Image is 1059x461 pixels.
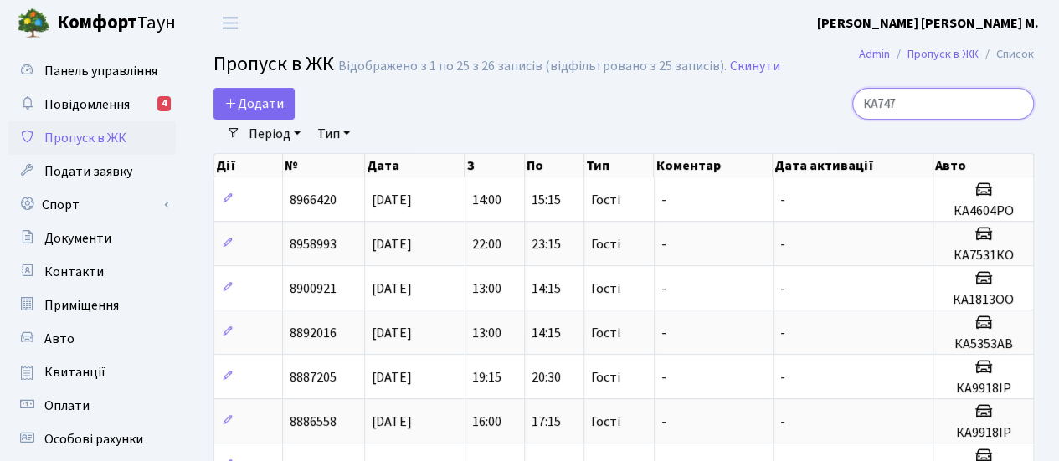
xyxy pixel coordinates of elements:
[44,162,132,181] span: Подати заявку
[213,88,295,120] a: Додати
[852,88,1034,120] input: Пошук...
[532,191,561,209] span: 15:15
[44,296,119,315] span: Приміщення
[834,37,1059,72] nav: breadcrumb
[372,279,412,298] span: [DATE]
[472,412,501,431] span: 16:00
[661,412,666,431] span: -
[44,229,111,248] span: Документи
[290,368,337,387] span: 8887205
[209,9,251,37] button: Переключити навігацію
[472,279,501,298] span: 13:00
[44,129,126,147] span: Пропуск в ЖК
[780,412,785,431] span: -
[8,222,176,255] a: Документи
[8,255,176,289] a: Контакти
[940,203,1026,219] h5: КА4604РО
[8,88,176,121] a: Повідомлення4
[44,62,157,80] span: Панель управління
[213,49,334,79] span: Пропуск в ЖК
[472,235,501,254] span: 22:00
[8,389,176,423] a: Оплати
[8,188,176,222] a: Спорт
[780,191,785,209] span: -
[940,425,1026,441] h5: КА9918IP
[8,322,176,356] a: Авто
[591,415,620,428] span: Гості
[8,423,176,456] a: Особові рахунки
[817,14,1039,33] b: [PERSON_NAME] [PERSON_NAME] М.
[290,412,337,431] span: 8886558
[157,96,171,111] div: 4
[940,336,1026,352] h5: КА5353АВ
[780,279,785,298] span: -
[661,191,666,209] span: -
[44,330,75,348] span: Авто
[472,368,501,387] span: 19:15
[472,191,501,209] span: 14:00
[661,324,666,342] span: -
[224,95,284,113] span: Додати
[8,155,176,188] a: Подати заявку
[372,324,412,342] span: [DATE]
[8,54,176,88] a: Панель управління
[290,324,337,342] span: 8892016
[44,363,105,382] span: Квитанції
[8,289,176,322] a: Приміщення
[372,368,412,387] span: [DATE]
[44,263,104,281] span: Контакти
[372,235,412,254] span: [DATE]
[780,235,785,254] span: -
[979,45,1034,64] li: Список
[661,235,666,254] span: -
[17,7,50,40] img: logo.png
[940,248,1026,264] h5: КА7531КО
[817,13,1039,33] a: [PERSON_NAME] [PERSON_NAME] М.
[8,121,176,155] a: Пропуск в ЖК
[311,120,357,148] a: Тип
[591,326,620,340] span: Гості
[338,59,727,74] div: Відображено з 1 по 25 з 26 записів (відфільтровано з 25 записів).
[372,191,412,209] span: [DATE]
[907,45,979,63] a: Пропуск в ЖК
[940,381,1026,397] h5: КА9918ІР
[591,193,620,207] span: Гості
[532,412,561,431] span: 17:15
[242,120,307,148] a: Період
[472,324,501,342] span: 13:00
[465,154,524,177] th: З
[654,154,773,177] th: Коментар
[525,154,584,177] th: По
[591,371,620,384] span: Гості
[584,154,655,177] th: Тип
[532,324,561,342] span: 14:15
[933,154,1034,177] th: Авто
[290,235,337,254] span: 8958993
[940,292,1026,308] h5: КА1813ОО
[661,279,666,298] span: -
[57,9,137,36] b: Комфорт
[661,368,666,387] span: -
[44,95,130,114] span: Повідомлення
[57,9,176,38] span: Таун
[591,238,620,251] span: Гості
[532,279,561,298] span: 14:15
[214,154,283,177] th: Дії
[780,368,785,387] span: -
[773,154,933,177] th: Дата активації
[8,356,176,389] a: Квитанції
[290,191,337,209] span: 8966420
[365,154,465,177] th: Дата
[290,279,337,298] span: 8900921
[532,368,561,387] span: 20:30
[859,45,890,63] a: Admin
[780,324,785,342] span: -
[730,59,780,74] a: Скинути
[283,154,365,177] th: №
[372,412,412,431] span: [DATE]
[44,397,90,415] span: Оплати
[591,282,620,295] span: Гості
[532,235,561,254] span: 23:15
[44,430,143,448] span: Особові рахунки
